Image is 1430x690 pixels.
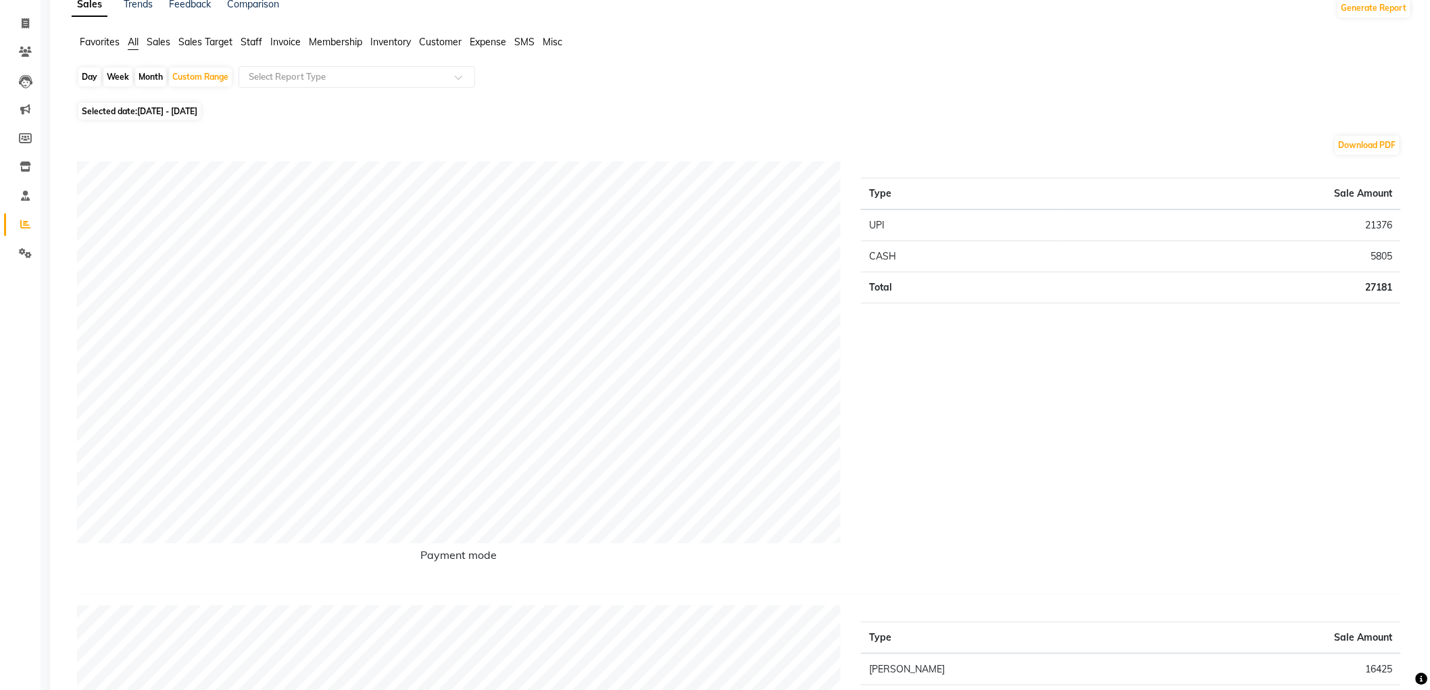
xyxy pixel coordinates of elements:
td: 5805 [1060,241,1401,272]
span: Staff [241,36,262,48]
span: Inventory [370,36,411,48]
h6: Payment mode [77,549,841,567]
span: SMS [514,36,535,48]
span: [DATE] - [DATE] [137,106,197,116]
td: 16425 [1160,654,1401,685]
span: Expense [470,36,506,48]
span: Invoice [270,36,301,48]
td: Total [861,272,1060,303]
td: UPI [861,210,1060,241]
div: Month [135,68,166,87]
span: Misc [543,36,562,48]
th: Type [861,178,1060,210]
td: 27181 [1060,272,1401,303]
th: Type [861,622,1160,654]
div: Day [78,68,101,87]
button: Download PDF [1335,136,1400,155]
span: All [128,36,139,48]
span: Customer [419,36,462,48]
td: CASH [861,241,1060,272]
td: [PERSON_NAME] [861,654,1160,685]
span: Membership [309,36,362,48]
span: Sales Target [178,36,232,48]
span: Favorites [80,36,120,48]
th: Sale Amount [1060,178,1401,210]
td: 21376 [1060,210,1401,241]
span: Sales [147,36,170,48]
span: Selected date: [78,103,201,120]
div: Week [103,68,132,87]
div: Custom Range [169,68,232,87]
th: Sale Amount [1160,622,1401,654]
